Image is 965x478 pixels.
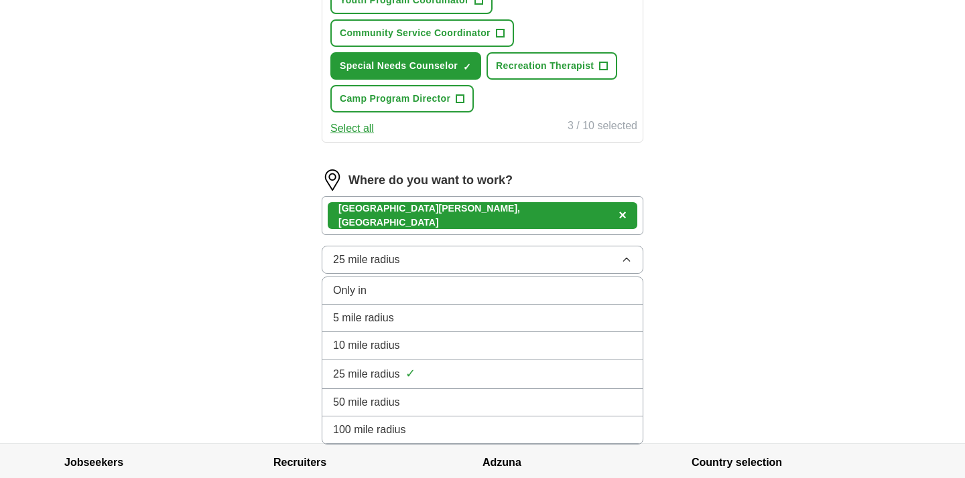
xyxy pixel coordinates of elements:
[338,203,517,214] strong: [GEOGRAPHIC_DATA][PERSON_NAME]
[463,62,471,72] span: ✓
[330,121,374,137] button: Select all
[496,59,594,73] span: Recreation Therapist
[619,206,627,226] button: ×
[322,169,343,191] img: location.png
[333,310,394,326] span: 5 mile radius
[330,52,481,80] button: Special Needs Counselor✓
[322,246,643,274] button: 25 mile radius
[487,52,617,80] button: Recreation Therapist
[568,118,637,137] div: 3 / 10 selected
[405,365,415,383] span: ✓
[330,19,514,47] button: Community Service Coordinator
[333,283,367,299] span: Only in
[619,208,627,222] span: ×
[333,366,400,382] span: 25 mile radius
[333,252,400,268] span: 25 mile radius
[340,92,450,106] span: Camp Program Director
[338,202,613,230] div: , [GEOGRAPHIC_DATA]
[348,171,513,189] label: Where do you want to work?
[330,85,474,112] button: Camp Program Director
[340,59,458,73] span: Special Needs Counselor
[340,26,491,40] span: Community Service Coordinator
[333,337,400,353] span: 10 mile radius
[333,394,400,410] span: 50 mile radius
[333,422,406,438] span: 100 mile radius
